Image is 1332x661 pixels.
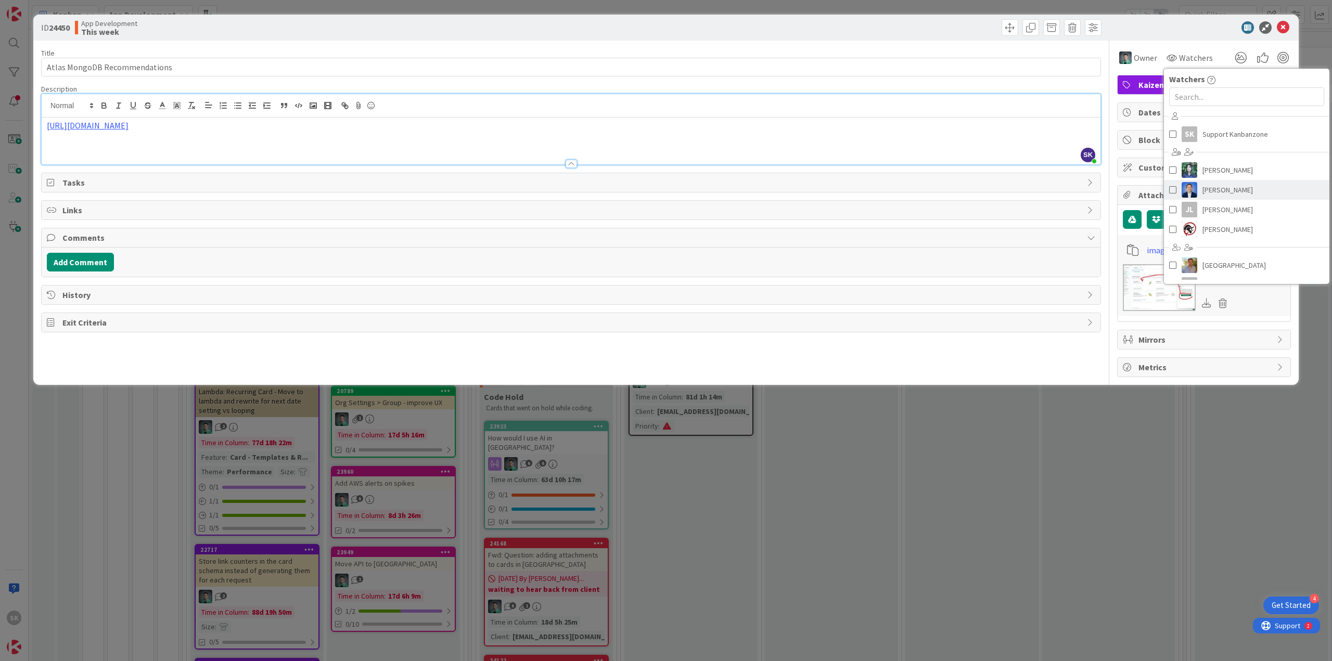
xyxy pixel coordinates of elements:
[62,289,1082,301] span: History
[1138,106,1272,119] span: Dates
[1081,148,1095,162] span: SK
[1164,180,1329,200] a: DP[PERSON_NAME]
[49,22,70,33] b: 24450
[47,120,129,131] a: [URL][DOMAIN_NAME]
[1134,51,1157,64] span: Owner
[1119,51,1132,64] img: VP
[1164,124,1329,144] a: SKSupport Kanbanzone
[1202,182,1253,198] span: [PERSON_NAME]
[1202,222,1253,237] span: [PERSON_NAME]
[62,231,1082,244] span: Comments
[1138,79,1272,91] span: Kaizen
[1164,200,1329,219] a: JL[PERSON_NAME]
[1182,126,1197,142] div: SK
[1202,126,1268,142] span: Support Kanbanzone
[41,84,77,94] span: Description
[1263,597,1319,614] div: Open Get Started checklist, remaining modules: 4
[22,2,47,14] span: Support
[62,316,1082,329] span: Exit Criteria
[41,48,55,58] label: Title
[1138,189,1272,201] span: Attachments
[1201,296,1212,310] div: Download
[1138,161,1272,174] span: Custom Fields
[1202,277,1232,293] span: Start Org
[81,19,137,28] span: App Development
[81,28,137,36] b: This week
[1169,87,1324,106] input: Search...
[1147,244,1249,256] a: image-08-22-2025, 13:06.png
[1179,51,1213,64] span: Watchers
[47,253,114,271] button: Add Comment
[1182,182,1197,198] img: DP
[1272,600,1311,611] div: Get Started
[1182,222,1197,237] img: JT
[62,176,1082,189] span: Tasks
[1164,255,1329,275] a: KZ[GEOGRAPHIC_DATA]
[1138,134,1272,146] span: Block
[1202,202,1253,217] span: [PERSON_NAME]
[1202,257,1266,273] span: [GEOGRAPHIC_DATA]
[1169,73,1205,85] span: Watchers
[1182,277,1197,293] div: SO
[41,58,1101,76] input: type card name here...
[1164,219,1329,239] a: JT[PERSON_NAME]
[54,4,57,12] div: 2
[1138,333,1272,346] span: Mirrors
[1164,275,1329,295] a: SOStart Org
[1182,202,1197,217] div: JL
[1138,361,1272,373] span: Metrics
[1182,257,1197,273] img: KZ
[1310,594,1319,603] div: 4
[1182,162,1197,178] img: CR
[41,21,70,34] span: ID
[1202,162,1253,178] span: [PERSON_NAME]
[62,204,1082,216] span: Links
[1164,160,1329,180] a: CR[PERSON_NAME]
